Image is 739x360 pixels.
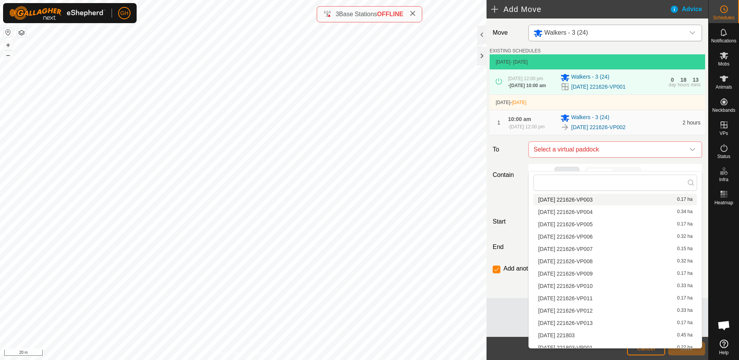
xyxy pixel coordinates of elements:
[677,259,692,264] span: 0.32 ha
[711,39,736,43] span: Notifications
[677,197,692,202] span: 0.17 ha
[510,83,546,88] span: [DATE] 10:00 am
[571,113,609,123] span: Walkers - 3 (24)
[677,234,692,239] span: 0.32 ha
[571,83,625,91] a: [DATE] 221626-VP001
[533,268,697,279] li: 2025-09-24 221626-VP009
[508,116,531,122] span: 10:00 am
[691,82,701,87] div: mins
[719,131,728,136] span: VPs
[538,308,592,313] span: [DATE] 221626-VP012
[490,25,525,41] label: Move
[533,243,697,255] li: 2025-09-24 221626-VP007
[677,222,692,227] span: 0.17 ha
[544,29,588,36] span: Walkers - 3 (24)
[538,345,592,350] span: [DATE] 221803-VP001
[712,314,736,337] div: Open chat
[508,123,545,130] div: -
[677,345,692,350] span: 0.22 ha
[120,9,129,17] span: GH
[496,59,510,65] span: [DATE]
[490,217,525,226] label: Start
[339,11,377,17] span: Base Stations
[538,197,592,202] span: [DATE] 221626-VP003
[336,11,339,17] span: 3
[719,177,728,182] span: Infra
[538,209,592,215] span: [DATE] 221626-VP004
[538,234,592,239] span: [DATE] 221626-VP006
[497,119,500,126] span: 1
[712,108,735,113] span: Neckbands
[496,100,510,105] span: [DATE]
[533,342,697,353] li: 2025-09-24 221803-VP001
[571,73,609,82] span: Walkers - 3 (24)
[560,123,570,132] img: To
[533,317,697,329] li: 2025-09-24 221626-VP013
[512,100,527,105] span: [DATE]
[538,283,592,289] span: [DATE] 221626-VP010
[490,141,525,158] label: To
[510,124,545,130] span: [DATE] 12:00 pm
[3,50,13,60] button: –
[538,222,592,227] span: [DATE] 221626-VP005
[538,296,592,301] span: [DATE] 221626-VP011
[510,100,527,105] span: -
[714,200,733,205] span: Heatmap
[682,119,701,126] span: 2 hours
[213,350,242,357] a: Privacy Policy
[717,154,730,159] span: Status
[508,82,546,89] div: -
[533,256,697,267] li: 2025-09-24 221626-VP008
[680,77,687,82] div: 18
[490,242,525,252] label: End
[533,305,697,316] li: 2025-09-24 221626-VP012
[677,320,692,326] span: 0.17 ha
[377,11,403,17] span: OFFLINE
[503,266,584,272] label: Add another scheduled move
[716,85,732,89] span: Animals
[533,330,697,341] li: 2025-09-24 221803
[538,333,575,338] span: [DATE] 221803
[533,194,697,205] li: 2025-09-24 221626-VP003
[530,142,685,157] span: Select a virtual paddock
[677,296,692,301] span: 0.17 ha
[3,40,13,50] button: +
[671,77,674,82] div: 0
[685,142,700,157] div: dropdown trigger
[677,209,692,215] span: 0.34 ha
[677,333,692,338] span: 0.45 ha
[251,350,274,357] a: Contact Us
[3,28,13,37] button: Reset Map
[677,308,692,313] span: 0.33 ha
[533,280,697,292] li: 2025-09-24 221626-VP010
[669,82,676,87] div: day
[510,59,528,65] span: - [DATE]
[530,25,685,41] span: Walkers - 3
[533,231,697,242] li: 2025-09-24 221626-VP006
[490,47,541,54] label: EXISTING SCHEDULES
[713,15,734,20] span: Schedules
[17,28,26,37] button: Map Layers
[709,336,739,358] a: Help
[538,246,592,252] span: [DATE] 221626-VP007
[538,320,592,326] span: [DATE] 221626-VP013
[508,76,543,81] span: [DATE] 12:00 pm
[693,77,699,82] div: 13
[677,283,692,289] span: 0.33 ha
[670,5,708,14] div: Advice
[685,25,700,41] div: dropdown trigger
[678,82,689,87] div: hours
[533,293,697,304] li: 2025-09-24 221626-VP011
[677,246,692,252] span: 0.15 ha
[571,123,625,131] a: [DATE] 221626-VP002
[9,6,105,20] img: Gallagher Logo
[538,271,592,276] span: [DATE] 221626-VP009
[719,350,729,355] span: Help
[533,219,697,230] li: 2025-09-24 221626-VP005
[538,259,592,264] span: [DATE] 221626-VP008
[533,206,697,218] li: 2025-09-24 221626-VP004
[718,62,729,66] span: Mobs
[491,5,670,14] h2: Add Move
[490,170,525,180] label: Contain
[677,271,692,276] span: 0.17 ha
